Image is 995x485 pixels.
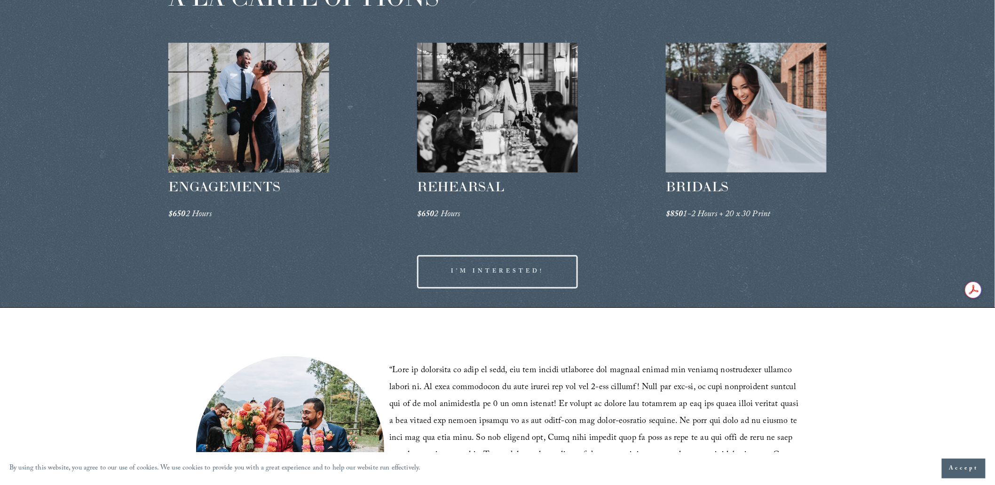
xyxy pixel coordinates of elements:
[434,208,460,222] em: 2 Hours
[186,208,212,222] em: 2 Hours
[683,208,771,222] em: 1-2 Hours + 20 x 30 Print
[389,364,392,378] span: “
[168,178,280,195] span: ENGAGEMENTS
[942,459,986,478] button: Accept
[417,255,578,289] a: I'M INTERESTED!
[417,178,504,195] span: REHEARSAL
[9,462,421,476] p: By using this website, you agree to our use of cookies. We use cookies to provide you with a grea...
[949,464,979,473] span: Accept
[417,208,434,222] em: $650
[666,208,683,222] em: $850
[168,208,186,222] em: $650
[666,178,728,195] span: BRIDALS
